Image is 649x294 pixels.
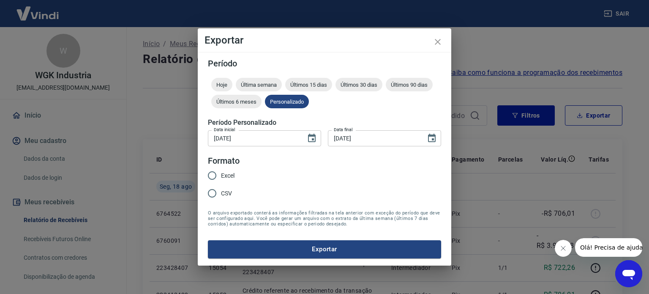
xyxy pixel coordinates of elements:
legend: Formato [208,155,240,167]
h4: Exportar [205,35,444,45]
div: Últimos 30 dias [335,78,382,91]
span: Excel [221,171,235,180]
span: O arquivo exportado conterá as informações filtradas na tela anterior com exceção do período que ... [208,210,441,227]
button: close [428,32,448,52]
label: Data final [334,126,353,133]
span: Hoje [211,82,232,88]
div: Última semana [236,78,282,91]
span: Últimos 15 dias [285,82,332,88]
input: DD/MM/YYYY [328,130,420,146]
span: Últimos 6 meses [211,99,262,105]
button: Choose date, selected date is 18 de ago de 2025 [303,130,320,147]
div: Últimos 15 dias [285,78,332,91]
h5: Período [208,59,441,68]
input: DD/MM/YYYY [208,130,300,146]
h5: Período Personalizado [208,118,441,127]
span: Últimos 30 dias [335,82,382,88]
span: Personalizado [265,99,309,105]
div: Últimos 90 dias [386,78,433,91]
span: Últimos 90 dias [386,82,433,88]
button: Choose date, selected date is 18 de ago de 2025 [423,130,440,147]
span: CSV [221,189,232,198]
div: Hoje [211,78,232,91]
button: Exportar [208,240,441,258]
div: Personalizado [265,95,309,108]
span: Última semana [236,82,282,88]
iframe: Fechar mensagem [555,240,572,257]
label: Data inicial [214,126,235,133]
iframe: Mensagem da empresa [575,238,642,257]
div: Últimos 6 meses [211,95,262,108]
span: Olá! Precisa de ajuda? [5,6,71,13]
iframe: Botão para abrir a janela de mensagens [615,260,642,287]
